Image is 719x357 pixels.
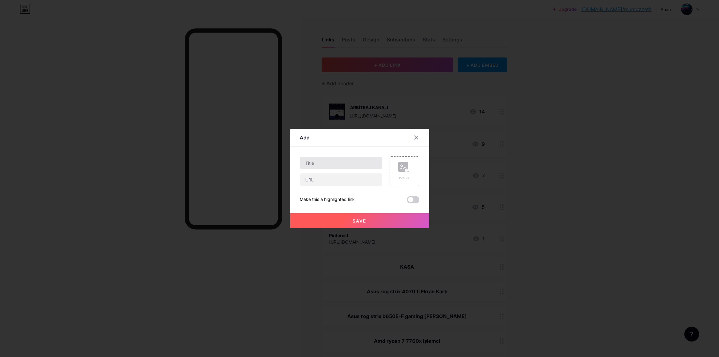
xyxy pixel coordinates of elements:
[300,134,310,141] div: Add
[300,157,382,169] input: Title
[353,218,366,223] span: Save
[300,196,355,203] div: Make this a highlighted link
[290,213,429,228] button: Save
[398,176,411,181] div: Picture
[300,173,382,186] input: URL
